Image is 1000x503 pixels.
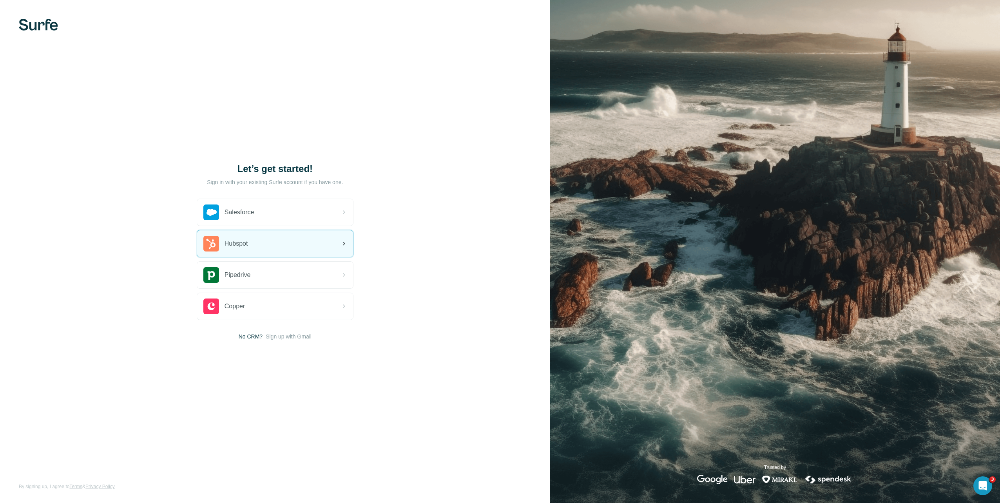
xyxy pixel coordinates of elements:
img: spendesk's logo [804,475,853,484]
h1: Let’s get started! [197,163,353,175]
button: Sign up with Gmail [266,333,312,340]
img: pipedrive's logo [203,267,219,283]
span: No CRM? [239,333,263,340]
img: uber's logo [734,475,755,484]
p: Trusted by [764,464,786,471]
img: Surfe's logo [19,19,58,31]
img: google's logo [697,475,728,484]
p: Sign in with your existing Surfe account if you have one. [207,178,343,186]
span: 3 [989,476,996,483]
span: Salesforce [225,208,254,217]
img: mirakl's logo [762,475,798,484]
span: Hubspot [225,239,248,248]
img: copper's logo [203,299,219,314]
span: By signing up, I agree to & [19,483,115,490]
a: Privacy Policy [85,484,115,489]
img: hubspot's logo [203,236,219,251]
span: Pipedrive [225,270,251,280]
span: Copper [225,302,245,311]
iframe: Intercom live chat [973,476,992,495]
a: Terms [69,484,82,489]
img: salesforce's logo [203,204,219,220]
